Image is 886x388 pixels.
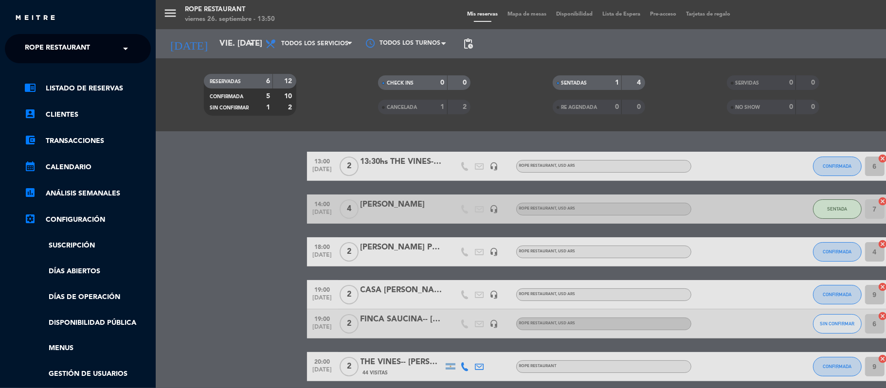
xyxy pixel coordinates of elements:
[24,317,151,329] a: Disponibilidad pública
[24,108,36,120] i: account_box
[24,214,151,226] a: Configuración
[24,82,36,93] i: chrome_reader_mode
[24,134,36,146] i: account_balance_wallet
[24,240,151,251] a: Suscripción
[15,15,56,22] img: MEITRE
[24,292,151,303] a: Días de Operación
[24,266,151,277] a: Días abiertos
[24,213,36,225] i: settings_applications
[25,38,90,59] span: Rope restaurant
[24,187,36,198] i: assessment
[24,83,151,94] a: chrome_reader_modeListado de Reservas
[24,109,151,121] a: account_boxClientes
[24,135,151,147] a: account_balance_walletTransacciones
[24,369,151,380] a: Gestión de usuarios
[24,160,36,172] i: calendar_month
[24,343,151,354] a: Menus
[24,188,151,199] a: assessmentANÁLISIS SEMANALES
[24,161,151,173] a: calendar_monthCalendario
